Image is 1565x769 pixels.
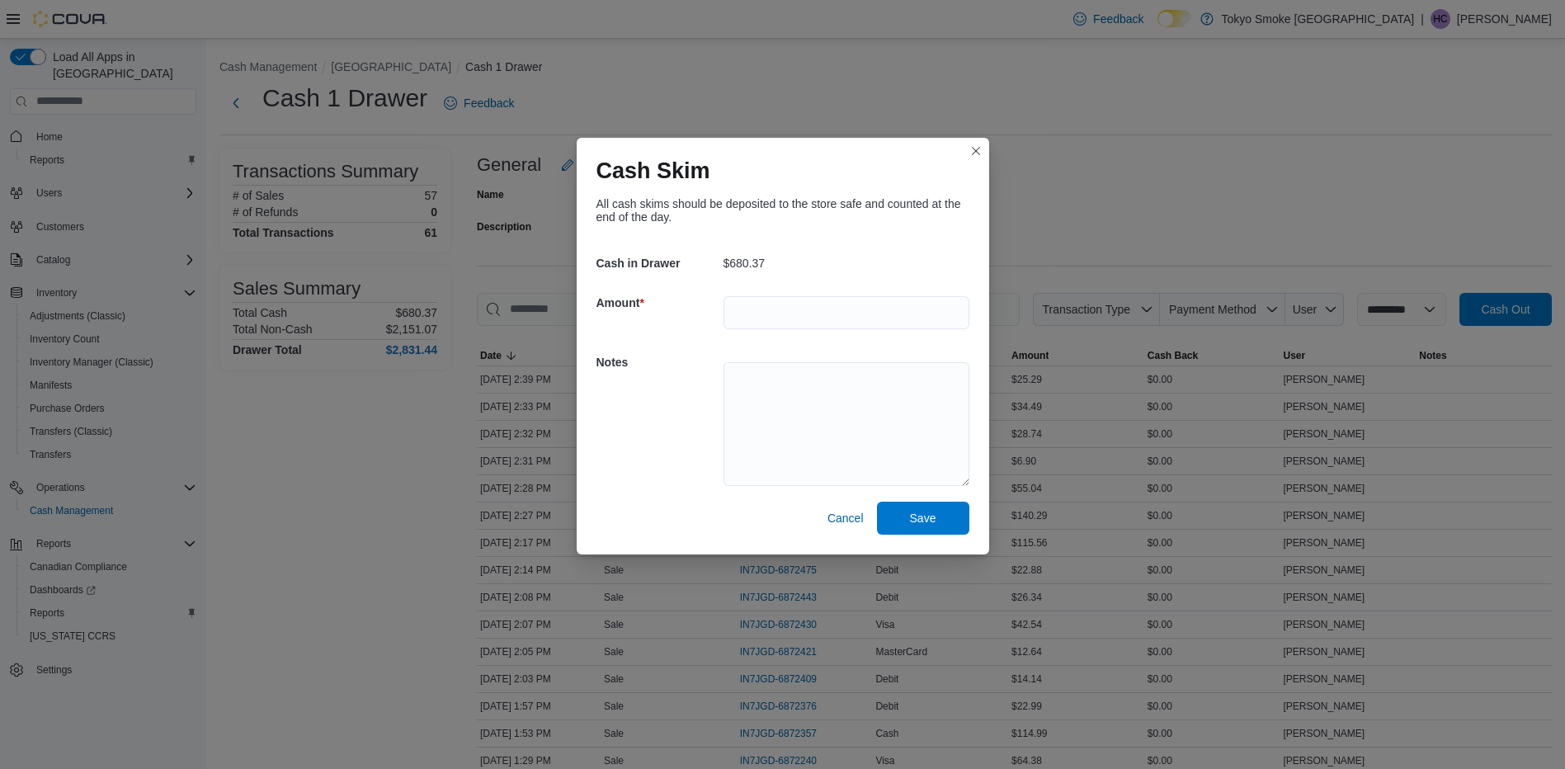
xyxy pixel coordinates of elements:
h5: Notes [596,346,720,379]
button: Cancel [821,502,870,535]
p: $680.37 [724,257,766,270]
h1: Cash Skim [596,158,710,184]
span: Save [910,510,936,526]
div: All cash skims should be deposited to the store safe and counted at the end of the day. [596,197,969,224]
button: Save [877,502,969,535]
h5: Cash in Drawer [596,247,720,280]
h5: Amount [596,286,720,319]
span: Cancel [827,510,864,526]
button: Closes this modal window [966,141,986,161]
